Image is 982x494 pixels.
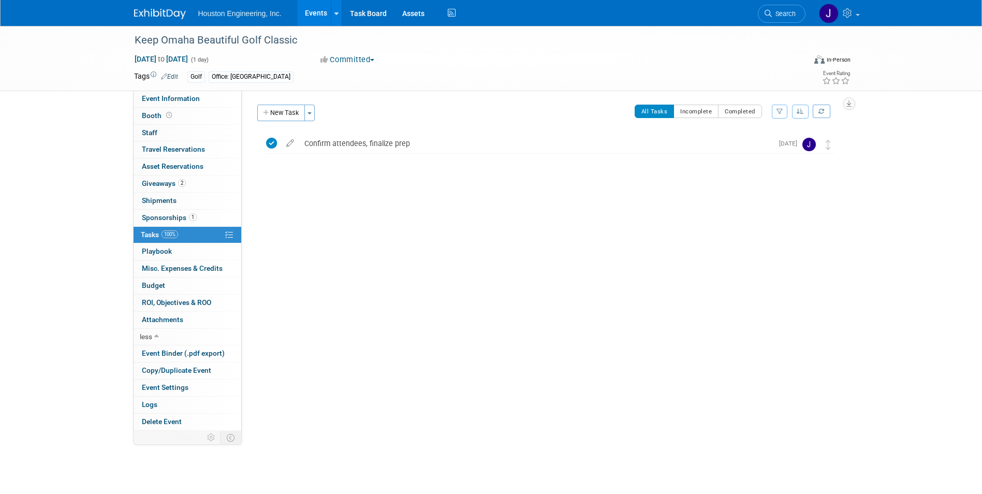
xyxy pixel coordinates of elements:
button: Committed [317,54,378,65]
span: [DATE] [DATE] [134,54,188,64]
button: New Task [257,105,305,121]
td: Personalize Event Tab Strip [202,431,221,444]
a: Copy/Duplicate Event [134,362,241,379]
span: Event Information [142,94,200,103]
a: Playbook [134,243,241,260]
span: to [156,55,166,63]
span: Sponsorships [142,213,197,222]
a: Shipments [134,193,241,209]
span: Giveaways [142,179,186,187]
a: less [134,329,241,345]
img: Format-Inperson.png [814,55,825,64]
a: edit [281,139,299,148]
span: Event Binder (.pdf export) [142,349,225,357]
a: ROI, Objectives & ROO [134,295,241,311]
span: Playbook [142,247,172,255]
span: Misc. Expenses & Credits [142,264,223,272]
span: (1 day) [190,56,209,63]
span: less [140,332,152,341]
button: Completed [718,105,762,118]
span: Attachments [142,315,183,324]
a: Edit [161,73,178,80]
span: Shipments [142,196,177,205]
a: Event Binder (.pdf export) [134,345,241,362]
div: Golf [187,71,205,82]
span: ROI, Objectives & ROO [142,298,211,307]
a: Logs [134,397,241,413]
img: ExhibitDay [134,9,186,19]
span: Budget [142,281,165,289]
span: Logs [142,400,157,409]
td: Tags [134,71,178,83]
span: Tasks [141,230,178,239]
a: Sponsorships1 [134,210,241,226]
div: Event Format [744,54,851,69]
span: Booth [142,111,174,120]
span: Delete Event [142,417,182,426]
img: Jessica Lambrecht [819,4,839,23]
span: Search [772,10,796,18]
button: All Tasks [635,105,675,118]
img: Jessica Lambrecht [802,138,816,151]
a: Tasks100% [134,227,241,243]
span: Event Settings [142,383,188,391]
a: Giveaways2 [134,176,241,192]
a: Refresh [813,105,830,118]
span: 100% [162,230,178,238]
a: Staff [134,125,241,141]
i: Move task [826,140,831,150]
span: Asset Reservations [142,162,203,170]
span: 1 [189,213,197,221]
a: Search [758,5,805,23]
div: Keep Omaha Beautiful Golf Classic [131,31,790,50]
a: Event Information [134,91,241,107]
a: Travel Reservations [134,141,241,158]
a: Budget [134,278,241,294]
div: Event Rating [822,71,850,76]
span: Houston Engineering, Inc. [198,9,282,18]
span: Travel Reservations [142,145,205,153]
div: Confirm attendees, finalize prep [299,135,773,152]
a: Attachments [134,312,241,328]
span: Booth not reserved yet [164,111,174,119]
div: Office: [GEOGRAPHIC_DATA] [209,71,294,82]
a: Misc. Expenses & Credits [134,260,241,277]
a: Asset Reservations [134,158,241,175]
a: Event Settings [134,380,241,396]
span: 2 [178,179,186,187]
span: Copy/Duplicate Event [142,366,211,374]
td: Toggle Event Tabs [220,431,241,444]
span: [DATE] [779,140,802,147]
span: Staff [142,128,157,137]
div: In-Person [826,56,851,64]
a: Booth [134,108,241,124]
a: Delete Event [134,414,241,430]
button: Incomplete [673,105,719,118]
